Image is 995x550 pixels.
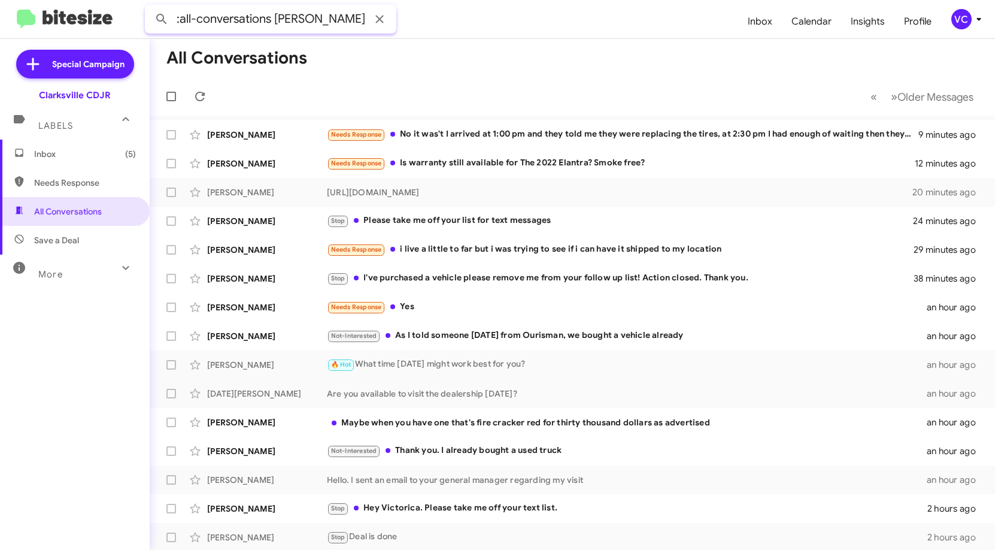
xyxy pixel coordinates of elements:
div: [PERSON_NAME] [207,531,327,543]
span: Inbox [34,148,136,160]
div: No it was't I arrived at 1:00 pm and they told me they were replacing the tires, at 2:30 pm I had... [327,128,918,141]
span: Older Messages [897,90,973,104]
div: [PERSON_NAME] [207,330,327,342]
a: Inbox [738,4,782,39]
div: an hour ago [927,445,985,457]
span: (5) [125,148,136,160]
div: 12 minutes ago [915,158,985,170]
span: Not-Interested [331,332,377,340]
span: More [38,269,63,280]
div: [PERSON_NAME] [207,215,327,227]
div: 29 minutes ago [914,244,985,256]
span: Needs Response [331,131,382,138]
span: All Conversations [34,206,102,217]
span: » [891,89,897,104]
span: Stop [331,504,345,512]
span: Stop [331,274,345,282]
div: 24 minutes ago [914,215,985,227]
div: Hello. I sent an email to your general manager regarding my visit [327,474,927,486]
div: an hour ago [927,330,985,342]
span: Not-Interested [331,447,377,455]
div: Clarksville CDJR [39,89,111,101]
button: VC [941,9,982,29]
button: Previous [863,84,884,109]
span: Needs Response [331,303,382,311]
div: an hour ago [927,301,985,313]
span: « [870,89,877,104]
div: 9 minutes ago [918,129,985,141]
div: Please take me off your list for text messages [327,214,914,228]
span: Save a Deal [34,234,79,246]
div: 2 hours ago [927,503,985,515]
a: Calendar [782,4,841,39]
div: I've purchased a vehicle please remove me from your follow up list! Action closed. Thank you. [327,271,914,285]
span: Stop [331,533,345,541]
div: Deal is done [327,530,927,544]
div: 38 minutes ago [914,273,985,285]
nav: Page navigation example [864,84,981,109]
span: Stop [331,217,345,225]
div: 20 minutes ago [914,186,985,198]
div: What time [DATE] might work best for you? [327,358,927,371]
div: [PERSON_NAME] [207,445,327,457]
div: Hey Victorica. Please take me off your text list. [327,501,927,515]
div: Maybe when you have one that's fire cracker red for thirty thousand dollars as advertised [327,416,927,428]
div: an hour ago [927,359,985,371]
h1: All Conversations [166,49,307,68]
div: Is warranty still available for The 2022 Elantra? Smoke free? [327,156,915,170]
div: [PERSON_NAME] [207,359,327,371]
div: Yes [327,300,927,314]
a: Insights [841,4,894,39]
button: Next [884,84,981,109]
div: [PERSON_NAME] [207,301,327,313]
div: [PERSON_NAME] [207,474,327,486]
div: Thank you. I already bought a used truck [327,444,927,458]
span: Needs Response [331,159,382,167]
div: [PERSON_NAME] [207,503,327,515]
div: [PERSON_NAME] [207,244,327,256]
div: i live a little to far but i was trying to see if i can have it shipped to my location [327,243,914,256]
span: Needs Response [331,246,382,253]
span: Special Campaign [52,58,125,70]
div: an hour ago [927,474,985,486]
div: [URL][DOMAIN_NAME] [327,186,914,198]
input: Search [145,5,396,34]
div: VC [951,9,972,29]
div: Are you available to visit the dealership [DATE]? [327,388,927,400]
div: an hour ago [927,416,985,428]
div: [DATE][PERSON_NAME] [207,388,327,400]
a: Special Campaign [16,50,134,78]
div: As I told someone [DATE] from Ourisman, we bought a vehicle already [327,329,927,343]
div: 2 hours ago [927,531,985,543]
a: Profile [894,4,941,39]
div: [PERSON_NAME] [207,416,327,428]
span: Needs Response [34,177,136,189]
span: 🔥 Hot [331,361,351,368]
div: [PERSON_NAME] [207,158,327,170]
div: [PERSON_NAME] [207,129,327,141]
div: [PERSON_NAME] [207,186,327,198]
span: Labels [38,120,73,131]
div: [PERSON_NAME] [207,273,327,285]
div: an hour ago [927,388,985,400]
